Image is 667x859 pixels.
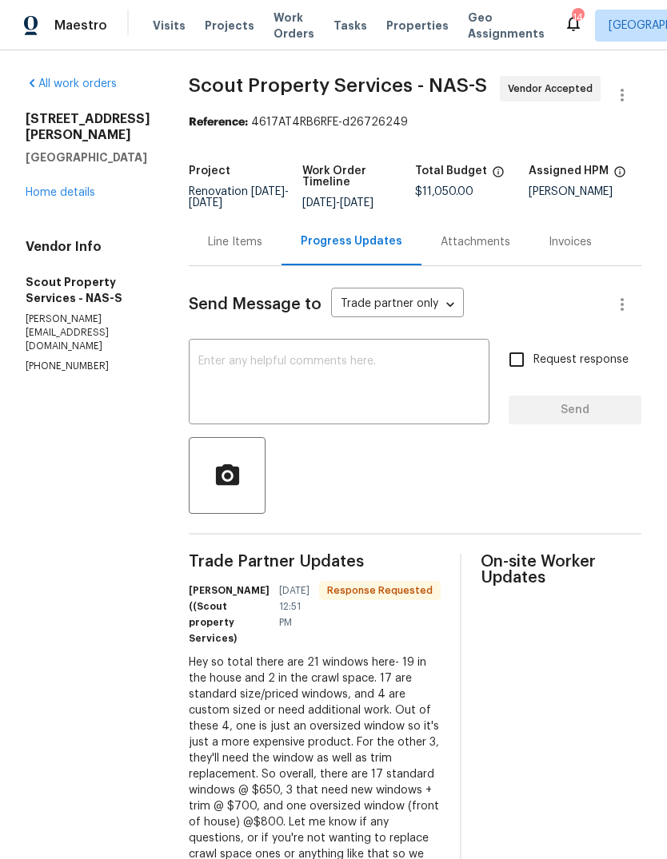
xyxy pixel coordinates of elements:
[508,81,599,97] span: Vendor Accepted
[386,18,449,34] span: Properties
[613,165,626,186] span: The hpm assigned to this work order.
[189,583,270,646] h6: [PERSON_NAME] ((Scout property Services)
[302,197,336,209] span: [DATE]
[492,165,505,186] span: The total cost of line items that have been proposed by Opendoor. This sum includes line items th...
[189,296,322,312] span: Send Message to
[321,583,439,599] span: Response Requested
[26,149,150,165] h5: [GEOGRAPHIC_DATA]
[189,76,487,95] span: Scout Property Services - NAS-S
[205,18,254,34] span: Projects
[333,20,367,31] span: Tasks
[26,187,95,198] a: Home details
[415,186,473,197] span: $11,050.00
[331,292,464,318] div: Trade partner only
[301,233,402,249] div: Progress Updates
[274,10,314,42] span: Work Orders
[26,312,150,353] p: [PERSON_NAME][EMAIL_ADDRESS][DOMAIN_NAME]
[529,165,609,177] h5: Assigned HPM
[153,18,186,34] span: Visits
[189,554,441,570] span: Trade Partner Updates
[54,18,107,34] span: Maestro
[340,197,373,209] span: [DATE]
[279,583,310,630] span: [DATE] 12:51 PM
[302,197,373,209] span: -
[26,78,117,89] a: All work orders
[533,352,629,368] span: Request response
[189,165,230,177] h5: Project
[26,274,150,306] h5: Scout Property Services - NAS-S
[468,10,545,42] span: Geo Assignments
[415,165,487,177] h5: Total Budget
[208,234,262,250] div: Line Items
[189,197,222,209] span: [DATE]
[26,239,150,255] h4: Vendor Info
[302,165,416,188] h5: Work Order Timeline
[529,186,642,197] div: [PERSON_NAME]
[189,186,289,209] span: Renovation
[189,114,641,130] div: 4617AT4RB6RFE-d26726249
[26,360,150,373] p: [PHONE_NUMBER]
[251,186,285,197] span: [DATE]
[26,111,150,143] h2: [STREET_ADDRESS][PERSON_NAME]
[481,554,641,586] span: On-site Worker Updates
[549,234,592,250] div: Invoices
[572,10,583,26] div: 14
[189,186,289,209] span: -
[441,234,510,250] div: Attachments
[189,117,248,128] b: Reference:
